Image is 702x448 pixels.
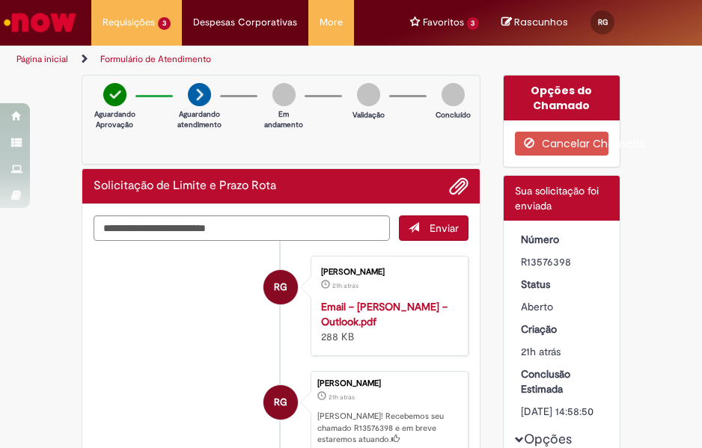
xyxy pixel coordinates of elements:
[158,17,171,30] span: 3
[263,385,298,420] div: Roberth Danilo Barbosa Goncalves
[521,299,604,314] div: Aberto
[442,83,465,106] img: img-circle-grey.png
[521,254,604,269] div: R13576398
[274,269,287,305] span: RG
[521,344,604,359] div: 29/09/2025 11:58:46
[317,379,460,388] div: [PERSON_NAME]
[521,404,604,419] div: [DATE] 14:58:50
[515,184,599,212] span: Sua solicitação foi enviada
[504,76,620,120] div: Opções do Chamado
[332,281,358,290] span: 21h atrás
[449,177,468,196] button: Adicionar anexos
[510,277,615,292] dt: Status
[177,109,222,131] p: Aguardando atendimento
[352,110,385,120] p: Validação
[94,179,276,193] h2: Solicitação de Limite e Prazo Rota Histórico de tíquete
[521,345,561,358] span: 21h atrás
[598,17,608,27] span: RG
[436,110,471,120] p: Concluído
[501,15,568,29] a: No momento, sua lista de rascunhos tem 0 Itens
[515,132,609,156] button: Cancelar Chamado
[320,15,343,30] span: More
[188,83,211,106] img: arrow-next.png
[100,53,211,65] a: Formulário de Atendimento
[103,83,126,106] img: check-circle-green.png
[510,322,615,337] dt: Criação
[329,393,355,402] time: 29/09/2025 11:58:46
[264,109,303,131] p: Em andamento
[521,345,561,358] time: 29/09/2025 11:58:46
[321,300,448,328] a: Email – [PERSON_NAME] – Outlook.pdf
[510,366,615,396] dt: Conclusão Estimada
[514,15,568,29] span: Rascunhos
[399,215,468,241] button: Enviar
[317,411,460,446] p: [PERSON_NAME]! Recebemos seu chamado R13576398 e em breve estaremos atuando.
[321,299,452,344] div: 288 KB
[332,281,358,290] time: 29/09/2025 11:57:55
[272,83,296,106] img: img-circle-grey.png
[467,17,480,30] span: 3
[321,268,452,277] div: [PERSON_NAME]
[103,15,155,30] span: Requisições
[193,15,297,30] span: Despesas Corporativas
[430,221,459,235] span: Enviar
[274,384,287,420] span: RG
[16,53,68,65] a: Página inicial
[263,270,298,304] div: Roberth Danilo Barbosa Goncalves
[1,7,79,37] img: ServiceNow
[11,46,340,73] ul: Trilhas de página
[357,83,380,106] img: img-circle-grey.png
[94,215,390,241] textarea: Digite sua mensagem aqui...
[94,109,135,131] p: Aguardando Aprovação
[423,15,464,30] span: Favoritos
[329,393,355,402] span: 21h atrás
[510,232,615,247] dt: Número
